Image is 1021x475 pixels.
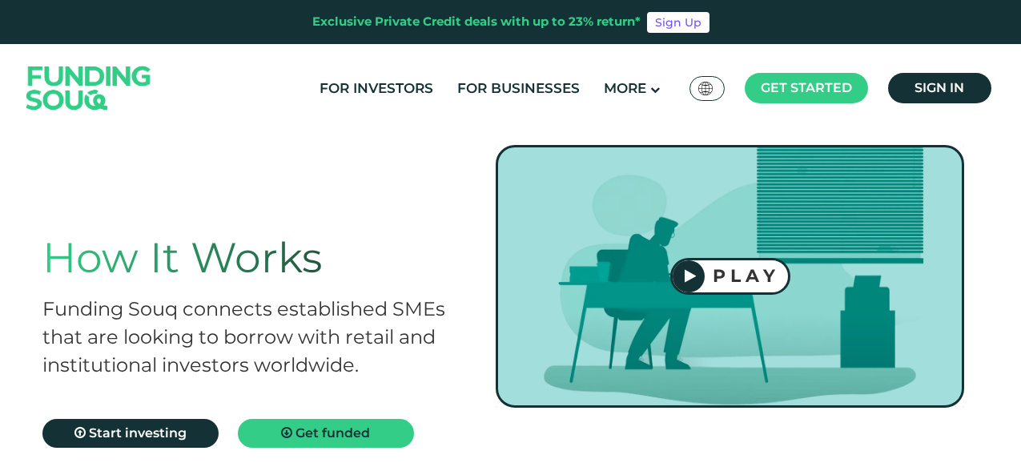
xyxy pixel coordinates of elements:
span: Get started [761,80,852,95]
a: Start investing [42,419,219,448]
a: Sign Up [647,12,709,33]
h2: Funding Souq connects established SMEs that are looking to borrow with retail and institutional i... [42,295,464,379]
span: Sign in [914,80,964,95]
button: PLAY [670,258,790,295]
div: PLAY [705,265,788,287]
a: Get funded [238,419,414,448]
span: More [604,80,646,96]
img: Logo [10,47,167,128]
a: Sign in [888,73,991,103]
div: Exclusive Private Credit deals with up to 23% return* [312,13,641,31]
a: For Businesses [453,75,584,102]
span: Get funded [295,425,370,441]
img: SA Flag [698,82,713,95]
span: Start investing [89,425,187,441]
h1: How It Works [42,233,464,283]
a: For Investors [316,75,437,102]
